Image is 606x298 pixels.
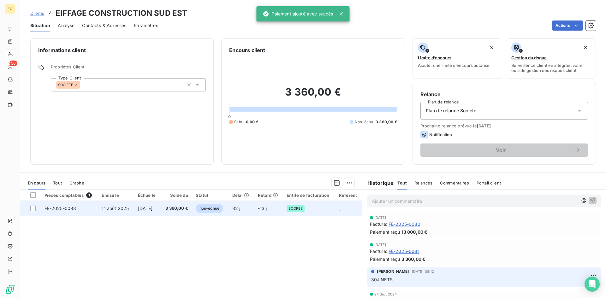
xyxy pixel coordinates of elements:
span: Prochaine relance prévue le [420,123,588,128]
span: Graphe [69,180,84,185]
span: 3 360,00 € [376,119,397,125]
span: 3 360,00 € [401,256,426,262]
button: Actions [552,20,583,31]
span: 24 déc. 2024 [374,292,397,296]
div: Pièces comptables [45,192,94,198]
span: ECORES [288,207,303,210]
span: Propriétés Client [51,64,206,73]
span: [PERSON_NAME] [377,269,409,274]
div: Émise le [102,193,130,198]
span: _ [339,206,341,211]
span: Surveiller ce client en intégrant votre outil de gestion des risques client. [511,63,591,73]
h2: 3 360,00 € [229,86,397,105]
span: Facture : [370,221,387,227]
span: Limite d’encours [418,55,451,60]
span: Paiement reçu [370,256,400,262]
input: Ajouter une valeur [80,82,85,88]
button: Voir [420,143,588,157]
span: SOCIETE [58,83,73,87]
span: Tout [53,180,62,185]
h6: Encours client [229,46,265,54]
span: Clients [30,11,44,16]
span: 11 août 2025 [102,206,129,211]
span: 56 [9,61,17,66]
div: Solde dû [164,193,188,198]
span: Contacts & Adresses [82,22,126,29]
span: 3 360,00 € [164,205,188,212]
div: Référent [339,193,358,198]
div: Délai [232,193,250,198]
span: [DATE] [138,206,153,211]
div: Retard [258,193,279,198]
span: FE-2025-0083 [45,206,76,211]
span: [DATE] 08:12 [412,270,434,273]
span: Non-échu [355,119,373,125]
span: Analyse [58,22,74,29]
span: En cours [28,180,45,185]
div: EC [5,4,15,14]
span: 30J NETS [371,277,393,282]
span: Voir [428,148,574,153]
span: non-échue [196,204,223,213]
span: 1 [86,192,92,198]
span: FE-2025-0081 [389,248,419,254]
span: Commentaires [440,180,469,185]
span: Tout [397,180,407,185]
button: Gestion du risqueSurveiller ce client en intégrant votre outil de gestion des risques client. [506,38,596,79]
span: -13 j [258,206,267,211]
span: FE-2025-0082 [389,221,420,227]
span: Relances [414,180,432,185]
span: Notification [429,132,452,137]
h6: Historique [362,179,394,187]
h3: EIFFAGE CONSTRUCTION SUD EST [56,8,187,19]
span: Gestion du risque [511,55,547,60]
span: Situation [30,22,50,29]
span: [DATE] [477,123,491,128]
span: [DATE] [374,216,386,219]
div: Paiement ajouté avec succès [263,8,333,20]
img: Logo LeanPay [5,284,15,294]
span: Plan de relance Société [426,108,476,114]
span: 13 800,00 € [401,229,428,235]
div: Entité de facturation [287,193,331,198]
span: 0,00 € [246,119,258,125]
h6: Informations client [38,46,206,54]
div: Échue le [138,193,157,198]
span: Paramètres [134,22,158,29]
span: [DATE] [374,243,386,247]
span: Portail client [477,180,501,185]
span: Ajouter une limite d’encours autorisé [418,63,490,68]
button: Limite d’encoursAjouter une limite d’encours autorisé [413,38,502,79]
div: Open Intercom Messenger [585,277,600,292]
a: Clients [30,10,44,16]
h6: Relance [420,91,588,98]
span: 0 [228,114,231,119]
span: Paiement reçu [370,229,400,235]
span: Facture : [370,248,387,254]
span: 32 j [232,206,241,211]
div: Statut [196,193,225,198]
span: Échu [234,119,243,125]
